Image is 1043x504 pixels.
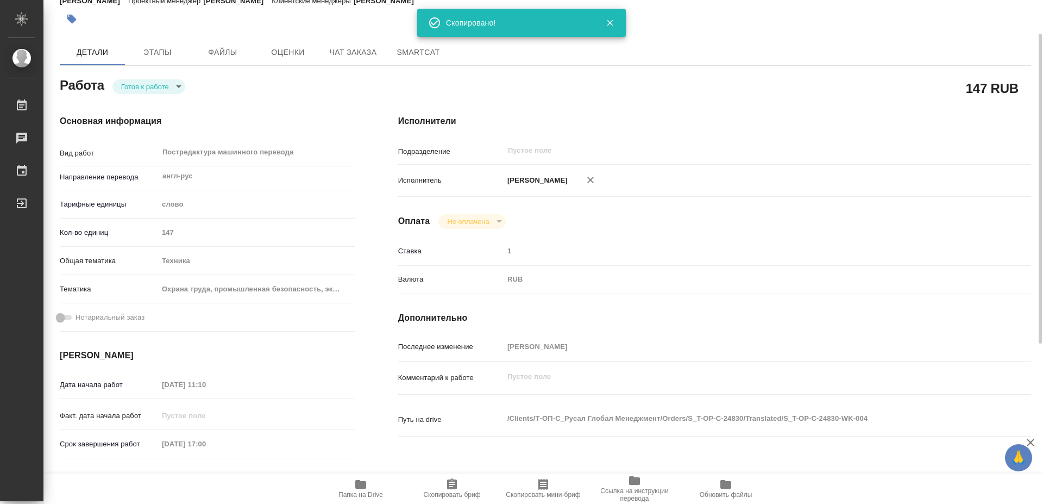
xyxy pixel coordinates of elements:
div: Готов к работе [112,79,185,94]
h2: 147 RUB [966,79,1019,97]
p: Ставка [398,246,504,257]
span: Папка на Drive [338,491,383,499]
div: слово [158,195,355,214]
div: Техника [158,252,355,270]
input: Пустое поле [507,144,953,157]
button: Скопировать мини-бриф [498,474,589,504]
button: Папка на Drive [315,474,406,504]
p: Факт. дата начала работ [60,410,158,421]
p: Общая тематика [60,256,158,266]
p: Тематика [60,284,158,295]
div: Готов к работе [438,214,505,229]
p: Валюта [398,274,504,285]
h4: Исполнители [398,115,1031,128]
span: Ссылка на инструкции перевода [595,487,674,502]
p: Вид работ [60,148,158,159]
p: Последнее изменение [398,341,504,352]
h4: Дополнительно [398,312,1031,325]
span: Нотариальный заказ [76,312,144,323]
div: Скопировано! [446,17,589,28]
button: Ссылка на инструкции перевода [589,474,680,504]
h4: [PERSON_NAME] [60,349,355,362]
h4: Оплата [398,215,430,228]
span: Детали [66,46,118,59]
button: Не оплачена [444,217,492,226]
input: Пустое поле [158,225,355,240]
button: Обновить файлы [680,474,771,504]
p: Дата начала работ [60,379,158,390]
p: Кол-во единиц [60,227,158,238]
button: Добавить тэг [60,7,84,31]
input: Пустое поле [504,339,978,354]
h4: Основная информация [60,115,355,128]
div: RUB [504,270,978,289]
button: Готов к работе [118,82,172,91]
p: Подразделение [398,146,504,157]
input: Пустое поле [158,436,253,452]
span: Оценки [262,46,314,59]
input: Пустое поле [158,408,253,424]
p: Исполнитель [398,175,504,186]
p: Срок завершения работ [60,439,158,450]
button: Удалить исполнителя [579,168,602,192]
h2: Работа [60,74,104,94]
textarea: /Clients/Т-ОП-С_Русал Глобал Менеджмент/Orders/S_T-OP-C-24830/Translated/S_T-OP-C-24830-WK-004 [504,409,978,428]
input: Пустое поле [158,377,253,393]
p: Тарифные единицы [60,199,158,210]
span: Скопировать бриф [423,491,480,499]
div: Охрана труда, промышленная безопасность, экология и стандартизация [158,280,355,298]
span: Обновить файлы [700,491,752,499]
input: Пустое поле [504,243,978,259]
p: Направление перевода [60,172,158,183]
button: Скопировать бриф [406,474,498,504]
span: SmartCat [392,46,444,59]
p: [PERSON_NAME] [504,175,568,186]
span: Файлы [197,46,249,59]
span: Этапы [131,46,184,59]
p: Путь на drive [398,414,504,425]
span: 🙏 [1009,446,1028,469]
button: 🙏 [1005,444,1032,471]
p: Комментарий к работе [398,372,504,383]
span: Скопировать мини-бриф [506,491,580,499]
button: Закрыть [599,18,621,28]
span: Чат заказа [327,46,379,59]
